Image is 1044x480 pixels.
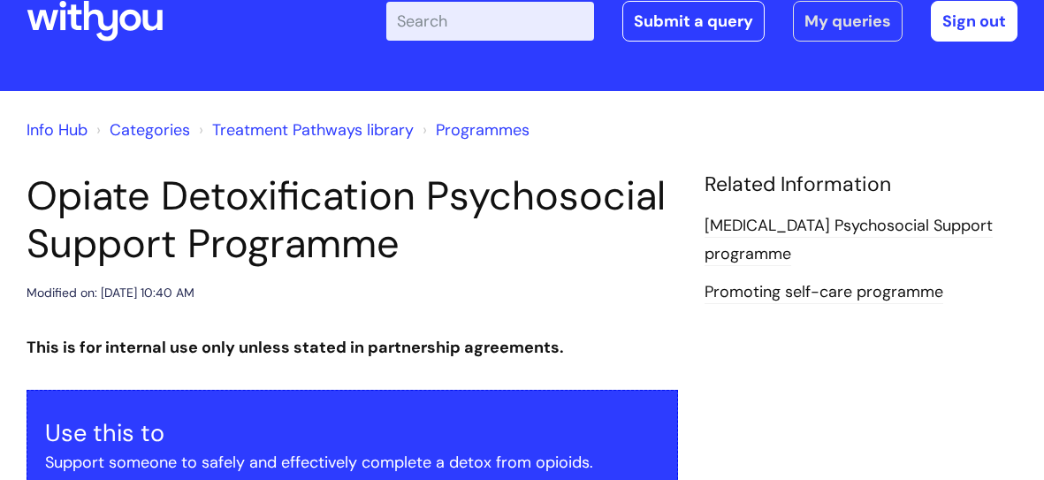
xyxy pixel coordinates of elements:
[705,281,943,304] a: Promoting self-care programme
[194,116,414,144] li: Treatment Pathways library
[110,119,190,141] a: Categories
[45,419,659,447] h3: Use this to
[27,172,678,268] h1: Opiate Detoxification Psychosocial Support Programme
[622,1,765,42] a: Submit a query
[436,119,530,141] a: Programmes
[705,172,1017,197] h4: Related Information
[705,215,993,266] a: [MEDICAL_DATA] Psychosocial Support programme
[386,2,594,41] input: Search
[27,337,564,358] strong: This is for internal use only unless stated in partnership agreements.
[386,1,1017,42] div: | -
[212,119,414,141] a: Treatment Pathways library
[931,1,1017,42] a: Sign out
[793,1,903,42] a: My queries
[92,116,190,144] li: Solution home
[418,116,530,144] li: Programmes
[45,448,659,476] p: Support someone to safely and effectively complete a detox from opioids.
[27,282,194,304] div: Modified on: [DATE] 10:40 AM
[27,119,88,141] a: Info Hub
